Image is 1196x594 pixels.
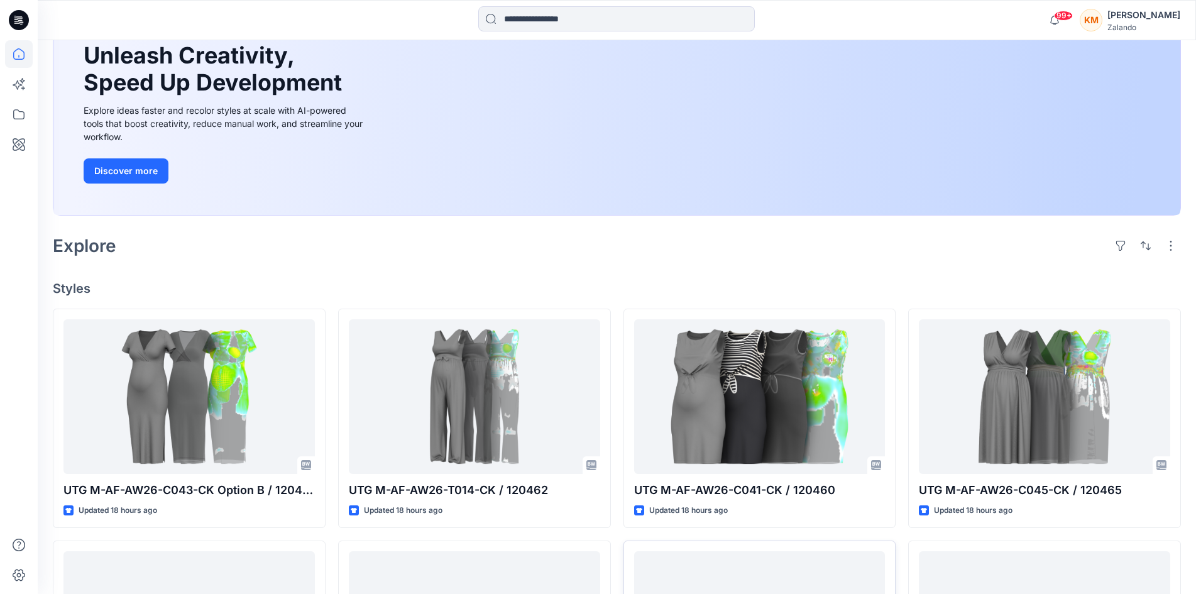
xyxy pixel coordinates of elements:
p: Updated 18 hours ago [649,504,728,517]
a: UTG M-AF-AW26-C045-CK / 120465 [919,319,1170,474]
div: KM [1080,9,1102,31]
a: UTG M-AF-AW26-C043-CK Option B / 120461 [63,319,315,474]
p: Updated 18 hours ago [79,504,157,517]
h2: Explore [53,236,116,256]
p: UTG M-AF-AW26-C045-CK / 120465 [919,481,1170,499]
h4: Styles [53,281,1181,296]
a: UTG M-AF-AW26-T014-CK / 120462 [349,319,600,474]
p: UTG M-AF-AW26-C041-CK / 120460 [634,481,886,499]
span: 99+ [1054,11,1073,21]
h1: Unleash Creativity, Speed Up Development [84,42,348,96]
p: Updated 18 hours ago [934,504,1012,517]
div: Explore ideas faster and recolor styles at scale with AI-powered tools that boost creativity, red... [84,104,366,143]
div: Zalando [1107,23,1180,32]
p: UTG M-AF-AW26-C043-CK Option B / 120461 [63,481,315,499]
div: [PERSON_NAME] [1107,8,1180,23]
a: Discover more [84,158,366,184]
a: UTG M-AF-AW26-C041-CK / 120460 [634,319,886,474]
p: Updated 18 hours ago [364,504,442,517]
p: UTG M-AF-AW26-T014-CK / 120462 [349,481,600,499]
button: Discover more [84,158,168,184]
